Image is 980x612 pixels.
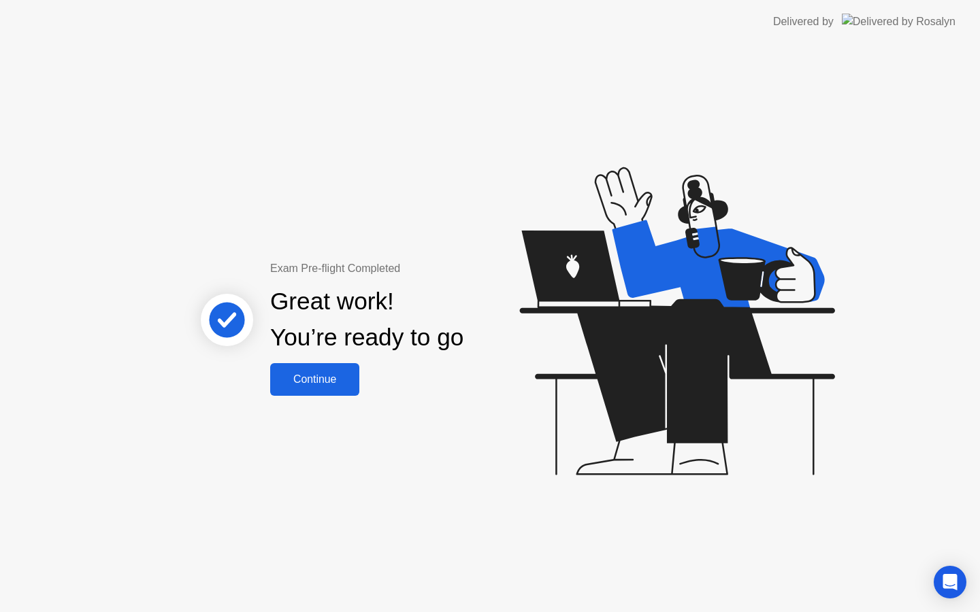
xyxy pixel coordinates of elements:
div: Continue [274,373,355,386]
div: Exam Pre-flight Completed [270,260,551,277]
div: Open Intercom Messenger [934,566,966,598]
button: Continue [270,363,359,396]
div: Great work! You’re ready to go [270,284,463,356]
div: Delivered by [773,14,834,30]
img: Delivered by Rosalyn [842,14,955,29]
